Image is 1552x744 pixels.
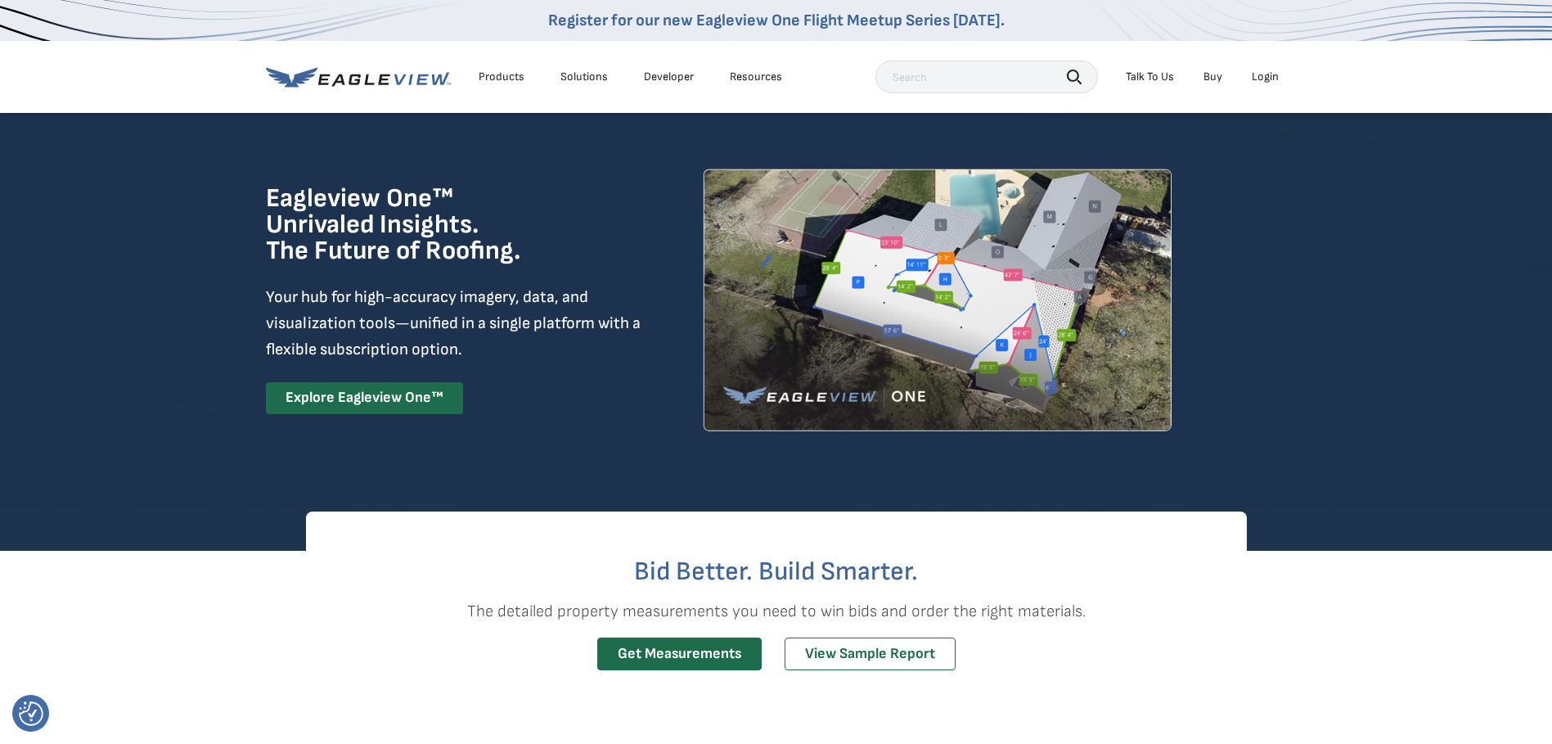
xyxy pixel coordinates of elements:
a: Get Measurements [597,638,762,671]
h2: Bid Better. Build Smarter. [306,559,1247,585]
p: Your hub for high-accuracy imagery, data, and visualization tools—unified in a single platform wi... [266,284,644,363]
div: Resources [730,70,782,84]
a: View Sample Report [785,638,956,671]
h1: Eagleview One™ Unrivaled Insights. The Future of Roofing. [266,186,604,264]
a: Buy [1203,70,1222,84]
div: Login [1252,70,1279,84]
p: The detailed property measurements you need to win bids and order the right materials. [306,598,1247,625]
div: Talk To Us [1126,70,1174,84]
div: Products [479,70,524,84]
a: Explore Eagleview One™ [266,382,463,414]
a: Developer [644,70,694,84]
img: Revisit consent button [19,701,43,726]
button: Consent Preferences [19,701,43,726]
div: Solutions [560,70,608,84]
a: Register for our new Eagleview One Flight Meetup Series [DATE]. [548,11,1005,30]
input: Search [875,61,1098,93]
